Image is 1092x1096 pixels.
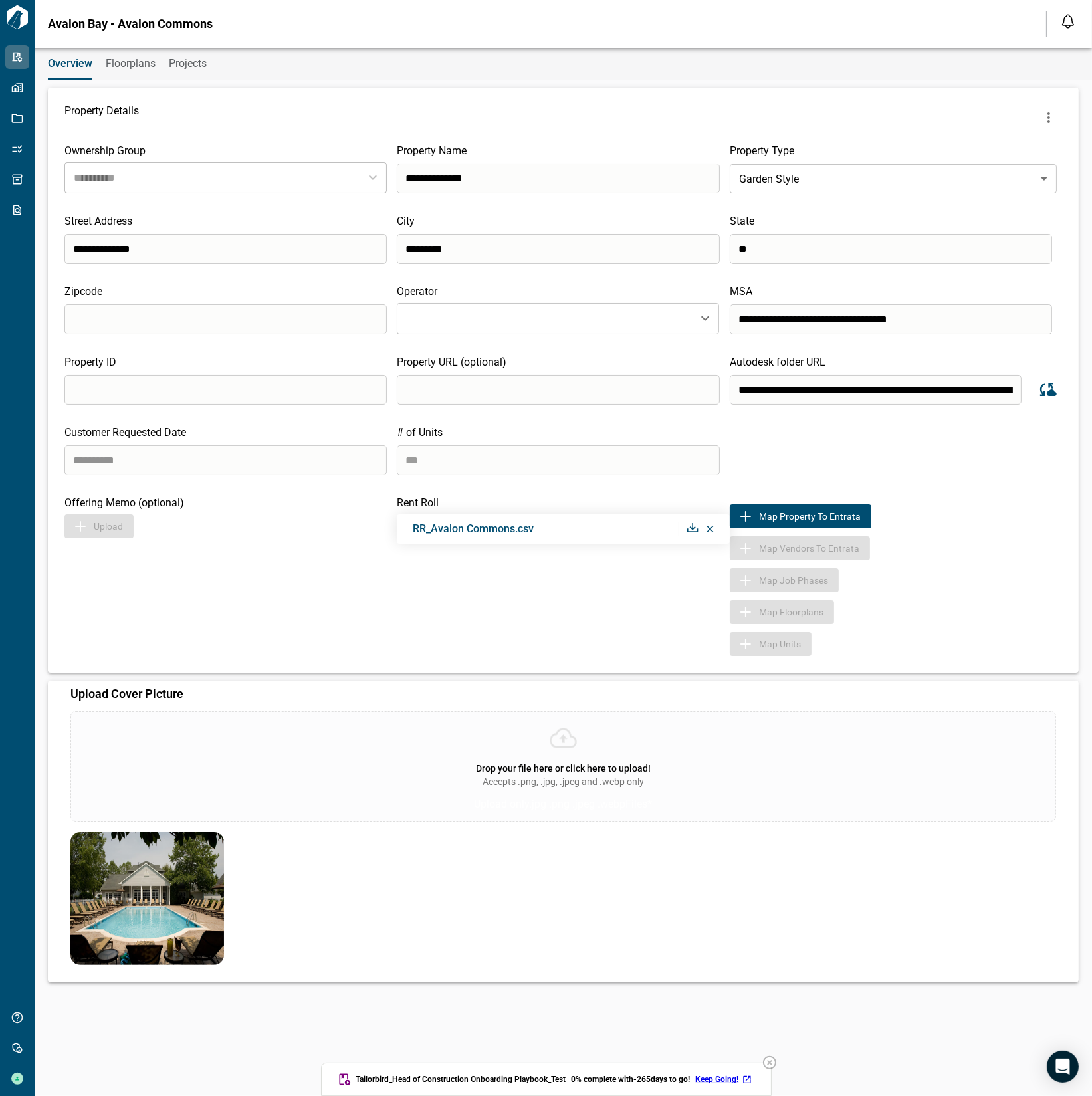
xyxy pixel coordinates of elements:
span: Avalon Bay - Avalon Commons [48,17,213,31]
a: Keep Going! [696,1074,755,1085]
span: Tailorbird_Head of Construction Onboarding Playbook_Test [356,1074,566,1085]
button: Open notification feed [1057,11,1079,32]
span: 0 % complete with -265 days to go! [572,1074,691,1085]
div: Open Intercom Messenger [1047,1051,1079,1083]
